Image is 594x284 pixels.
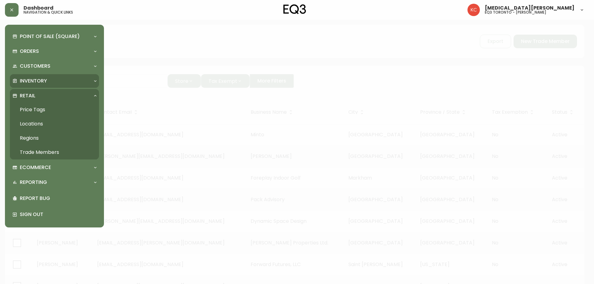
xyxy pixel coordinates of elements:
p: Orders [20,48,39,55]
div: Inventory [10,74,99,88]
span: [MEDICAL_DATA][PERSON_NAME] [485,6,575,11]
a: Regions [10,131,99,145]
div: Customers [10,59,99,73]
img: logo [283,4,306,14]
img: 6487344ffbf0e7f3b216948508909409 [467,4,480,16]
a: Locations [10,117,99,131]
p: Ecommerce [20,164,51,171]
h5: eq3 toronto - [PERSON_NAME] [485,11,546,14]
a: Price Tags [10,103,99,117]
div: Retail [10,89,99,103]
a: Trade Members [10,145,99,159]
p: Reporting [20,179,47,186]
div: Sign Out [10,206,99,223]
div: Orders [10,45,99,58]
div: Reporting [10,176,99,189]
div: Point of Sale (Square) [10,30,99,43]
div: Report Bug [10,190,99,206]
p: Retail [20,92,35,99]
p: Report Bug [20,195,97,202]
p: Point of Sale (Square) [20,33,80,40]
p: Inventory [20,78,47,84]
h5: navigation & quick links [24,11,73,14]
span: Dashboard [24,6,54,11]
div: Ecommerce [10,161,99,174]
p: Sign Out [20,211,97,218]
p: Customers [20,63,50,70]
